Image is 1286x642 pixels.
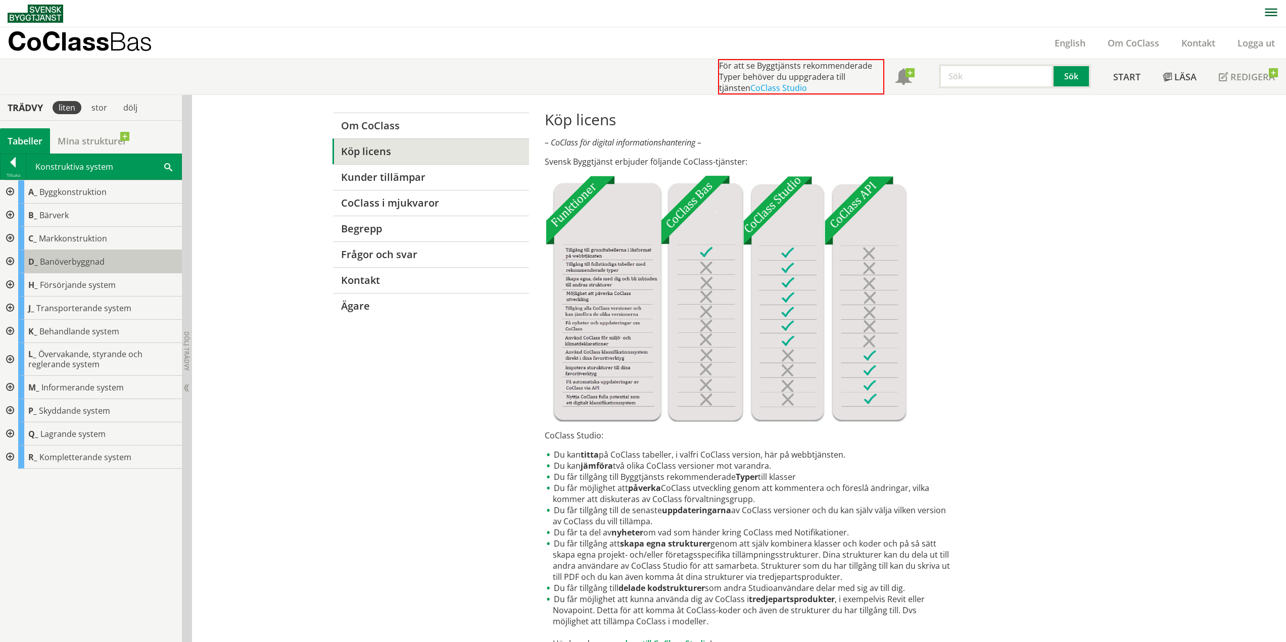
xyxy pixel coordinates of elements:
a: Ägare [332,293,529,319]
a: CoClass i mjukvaror [332,190,529,216]
span: Kompletterande system [39,452,131,463]
li: Du kan på CoClass tabeller, i valfri CoClass version, här på webbtjänsten. [545,449,954,460]
div: stor [85,101,113,114]
h1: Köp licens [545,111,954,129]
em: – CoClass för digital informationshantering – [545,137,701,148]
span: Dölj trädvy [182,331,191,371]
span: Övervakande, styrande och reglerande system [28,349,142,370]
span: M_ [28,382,39,393]
span: D_ [28,256,38,267]
strong: nyheter [611,527,643,538]
span: Sök i tabellen [164,161,172,172]
span: Start [1113,71,1140,83]
a: Kontakt [1170,37,1226,49]
strong: uppdateringarna [662,505,731,516]
a: Köp licens [332,138,529,164]
span: Läsa [1174,71,1197,83]
li: Du kan två olika CoClass versioner mot varandra. [545,460,954,471]
span: Banöverbyggnad [40,256,105,267]
span: Byggkonstruktion [39,186,107,197]
span: Notifikationer [895,70,912,86]
span: Behandlande system [39,326,119,337]
a: Kunder tillämpar [332,164,529,190]
p: CoClass Studio: [545,430,954,441]
a: Start [1102,59,1152,94]
input: Sök [939,64,1054,88]
span: Försörjande system [40,279,116,290]
div: dölj [117,101,144,114]
a: Läsa [1152,59,1208,94]
span: R_ [28,452,37,463]
div: liten [53,101,81,114]
a: Logga ut [1226,37,1286,49]
strong: Typer [736,471,758,482]
li: Du får ta del av om vad som händer kring CoClass med Notifikationer. [545,527,954,538]
a: Kontakt [332,267,529,293]
strong: jämföra [581,460,613,471]
a: CoClass Studio [750,82,807,93]
span: Q_ [28,428,38,439]
a: Om CoClass [1097,37,1170,49]
span: P_ [28,405,37,416]
span: Markkonstruktion [39,233,107,244]
a: Frågor och svar [332,241,529,267]
span: Redigera [1230,71,1275,83]
p: CoClass [8,35,152,47]
img: Svensk Byggtjänst [8,5,63,23]
strong: skapa egna strukturer [620,538,710,549]
div: Tillbaka [1,171,26,179]
li: Du får tillgång till som andra Studioanvändare delar med sig av till dig. [545,582,954,594]
img: Tjnster-Tabell_CoClassBas-Studio-API2022-12-22.jpg [545,175,907,422]
span: Transporterande system [36,303,131,314]
span: Bas [109,26,152,56]
a: Mina strukturer [50,128,134,154]
span: K_ [28,326,37,337]
a: Redigera [1208,59,1286,94]
div: Konstruktiva system [26,154,181,179]
span: L_ [28,349,36,360]
p: Svensk Byggtjänst erbjuder följande CoClass-tjänster: [545,156,954,167]
button: Sök [1054,64,1091,88]
div: För att se Byggtjänsts rekommenderade Typer behöver du uppgradera till tjänsten [718,59,884,94]
a: CoClassBas [8,27,174,59]
li: Du får tillgång till Byggtjänsts rekommenderade till klasser [545,471,954,482]
a: English [1043,37,1097,49]
strong: påverka [628,482,661,493]
strong: tredjepartsprodukter [749,594,835,605]
span: Lagrande system [40,428,106,439]
span: H_ [28,279,38,290]
strong: titta [581,449,599,460]
span: Informerande system [41,382,124,393]
span: Bärverk [39,210,69,221]
span: A_ [28,186,37,197]
li: Du får tillgång till de senaste av CoClass versioner och du kan själv välja vilken version av CoC... [545,505,954,527]
strong: delade kodstrukturer [618,582,705,594]
li: Du får tillgång att genom att själv kombinera klasser och koder och på så sätt skapa egna projekt... [545,538,954,582]
span: Skyddande system [39,405,110,416]
span: J_ [28,303,34,314]
span: B_ [28,210,37,221]
div: Trädvy [2,102,49,113]
li: Du får möjlighet att CoClass utveckling genom att kommentera och föreslå ändringar, vilka kommer ... [545,482,954,505]
a: Begrepp [332,216,529,241]
span: C_ [28,233,37,244]
a: Om CoClass [332,113,529,138]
